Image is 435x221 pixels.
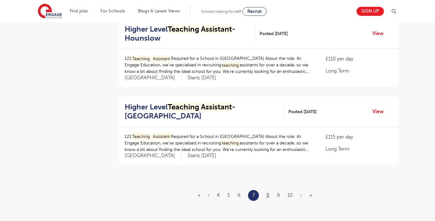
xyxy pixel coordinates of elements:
p: 121 Required for a School in [GEOGRAPHIC_DATA] About the role: At Engage Education, we’ve special... [125,55,313,75]
span: [GEOGRAPHIC_DATA] [125,152,181,159]
a: Higher LevelTeaching Assistant- [GEOGRAPHIC_DATA] [125,103,284,121]
span: [GEOGRAPHIC_DATA] [125,75,181,81]
h2: Higher Level - [GEOGRAPHIC_DATA] [125,103,279,121]
mark: Assistant [152,133,171,140]
p: £110 per day [326,55,393,63]
a: 6 [237,192,241,198]
a: 9 [277,192,280,198]
span: Schools looking for staff [201,9,241,14]
p: Starts [DATE] [188,75,216,81]
mark: Assistant [201,25,232,33]
p: £115 per day [326,133,393,141]
mark: Teaching [131,55,151,62]
mark: Teaching [168,25,199,33]
a: 8 [266,192,269,198]
a: Previous [208,192,209,198]
a: Next [300,192,302,198]
mark: teaching [221,62,240,69]
a: View [372,29,388,38]
a: 4 [217,192,220,198]
a: First [198,192,200,198]
p: Long Term [326,67,393,75]
a: Sign up [357,7,384,16]
a: Find jobs [70,9,88,13]
img: Engage Education [38,4,62,19]
a: For Schools [100,9,125,13]
mark: Teaching [131,133,151,140]
mark: Assistant [152,55,171,62]
a: Recruit [242,7,267,16]
span: Recruit [247,9,262,14]
p: Starts [DATE] [188,152,216,159]
a: 7 [252,191,255,199]
h2: Higher Level - Hounslow [125,25,250,43]
span: Posted [DATE] [288,108,317,115]
a: 10 [287,192,293,198]
p: Long Term [326,145,393,153]
p: 121 Required for a School in [GEOGRAPHIC_DATA] About the role: At Engage Education, we’ve special... [125,133,313,153]
a: View [372,108,388,116]
a: 5 [227,192,230,198]
mark: Assistant [201,103,232,111]
mark: teaching [221,140,240,146]
a: Last [309,192,312,198]
mark: Teaching [168,103,199,111]
a: Higher LevelTeaching Assistant- Hounslow [125,25,255,43]
span: Posted [DATE] [260,30,288,37]
a: Blogs & Latest News [138,9,180,13]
